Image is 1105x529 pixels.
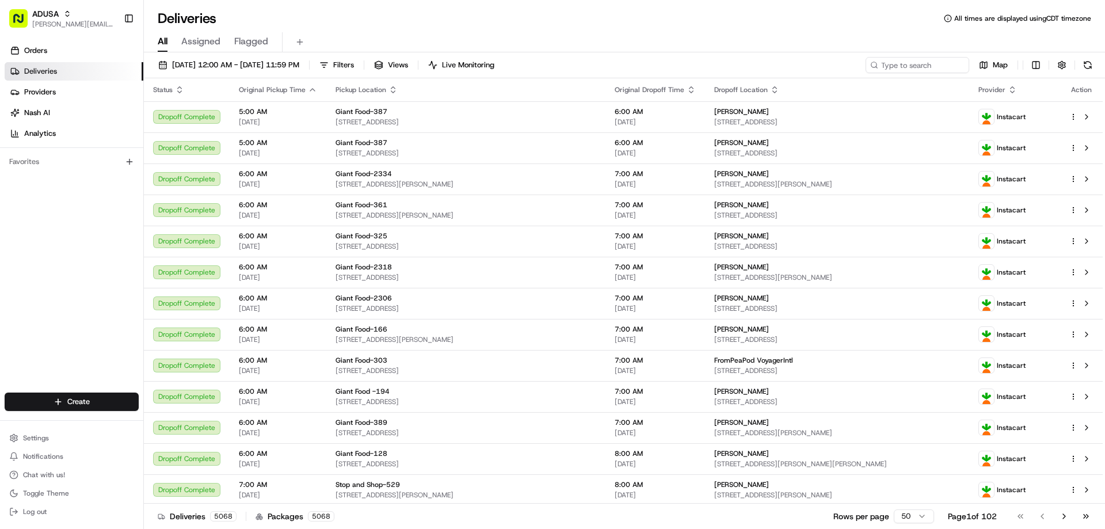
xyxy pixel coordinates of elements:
[615,262,696,272] span: 7:00 AM
[615,459,696,469] span: [DATE]
[239,107,317,116] span: 5:00 AM
[239,231,317,241] span: 6:00 AM
[336,117,596,127] span: [STREET_ADDRESS]
[714,397,961,406] span: [STREET_ADDRESS]
[615,107,696,116] span: 6:00 AM
[336,149,596,158] span: [STREET_ADDRESS]
[32,8,59,20] button: ADUSA
[336,180,596,189] span: [STREET_ADDRESS][PERSON_NAME]
[979,389,994,404] img: profile_instacart_ahold_partner.png
[866,57,969,73] input: Type to search
[336,304,596,313] span: [STREET_ADDRESS]
[239,397,317,406] span: [DATE]
[181,35,220,48] span: Assigned
[239,180,317,189] span: [DATE]
[979,172,994,187] img: profile_instacart_ahold_partner.png
[5,62,143,81] a: Deliveries
[239,262,317,272] span: 6:00 AM
[997,268,1026,277] span: Instacart
[714,366,961,375] span: [STREET_ADDRESS]
[979,358,994,373] img: profile_instacart_ahold_partner.png
[5,104,143,122] a: Nash AI
[615,211,696,220] span: [DATE]
[239,428,317,437] span: [DATE]
[997,330,1026,339] span: Instacart
[158,511,237,522] div: Deliveries
[5,430,139,446] button: Settings
[5,448,139,465] button: Notifications
[239,449,317,458] span: 6:00 AM
[5,467,139,483] button: Chat with us!
[615,117,696,127] span: [DATE]
[336,85,386,94] span: Pickup Location
[979,327,994,342] img: profile_instacart_ahold_partner.png
[615,242,696,251] span: [DATE]
[239,387,317,396] span: 6:00 AM
[388,60,408,70] span: Views
[5,83,143,101] a: Providers
[239,85,306,94] span: Original Pickup Time
[615,428,696,437] span: [DATE]
[833,511,889,522] p: Rows per page
[615,387,696,396] span: 7:00 AM
[442,60,494,70] span: Live Monitoring
[714,294,769,303] span: [PERSON_NAME]
[336,480,400,489] span: Stop and Shop-529
[172,60,299,70] span: [DATE] 12:00 AM - [DATE] 11:59 PM
[615,200,696,210] span: 7:00 AM
[997,423,1026,432] span: Instacart
[714,117,961,127] span: [STREET_ADDRESS]
[423,57,500,73] button: Live Monitoring
[336,490,596,500] span: [STREET_ADDRESS][PERSON_NAME]
[974,57,1013,73] button: Map
[239,459,317,469] span: [DATE]
[615,449,696,458] span: 8:00 AM
[997,205,1026,215] span: Instacart
[239,149,317,158] span: [DATE]
[239,242,317,251] span: [DATE]
[5,5,119,32] button: ADUSA[PERSON_NAME][EMAIL_ADDRESS][PERSON_NAME][DOMAIN_NAME]
[239,325,317,334] span: 6:00 AM
[714,480,769,489] span: [PERSON_NAME]
[714,325,769,334] span: [PERSON_NAME]
[714,85,768,94] span: Dropoff Location
[997,392,1026,401] span: Instacart
[714,273,961,282] span: [STREET_ADDRESS][PERSON_NAME]
[336,459,596,469] span: [STREET_ADDRESS]
[239,418,317,427] span: 6:00 AM
[336,418,387,427] span: Giant Food-389
[979,234,994,249] img: profile_instacart_ahold_partner.png
[336,366,596,375] span: [STREET_ADDRESS]
[714,335,961,344] span: [STREET_ADDRESS]
[979,140,994,155] img: profile_instacart_ahold_partner.png
[336,262,392,272] span: Giant Food-2318
[336,138,387,147] span: Giant Food-387
[234,35,268,48] span: Flagged
[32,20,115,29] button: [PERSON_NAME][EMAIL_ADDRESS][PERSON_NAME][DOMAIN_NAME]
[336,387,390,396] span: Giant Food -194
[979,109,994,124] img: profile_instacart_ahold_partner.png
[24,108,50,118] span: Nash AI
[239,335,317,344] span: [DATE]
[239,117,317,127] span: [DATE]
[993,60,1008,70] span: Map
[615,149,696,158] span: [DATE]
[714,200,769,210] span: [PERSON_NAME]
[5,41,143,60] a: Orders
[714,138,769,147] span: [PERSON_NAME]
[615,231,696,241] span: 7:00 AM
[979,482,994,497] img: profile_instacart_ahold_partner.png
[997,485,1026,494] span: Instacart
[615,325,696,334] span: 7:00 AM
[239,200,317,210] span: 6:00 AM
[314,57,359,73] button: Filters
[336,242,596,251] span: [STREET_ADDRESS]
[714,262,769,272] span: [PERSON_NAME]
[997,299,1026,308] span: Instacart
[336,231,387,241] span: Giant Food-325
[615,480,696,489] span: 8:00 AM
[714,459,961,469] span: [STREET_ADDRESS][PERSON_NAME][PERSON_NAME]
[615,418,696,427] span: 7:00 AM
[997,143,1026,153] span: Instacart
